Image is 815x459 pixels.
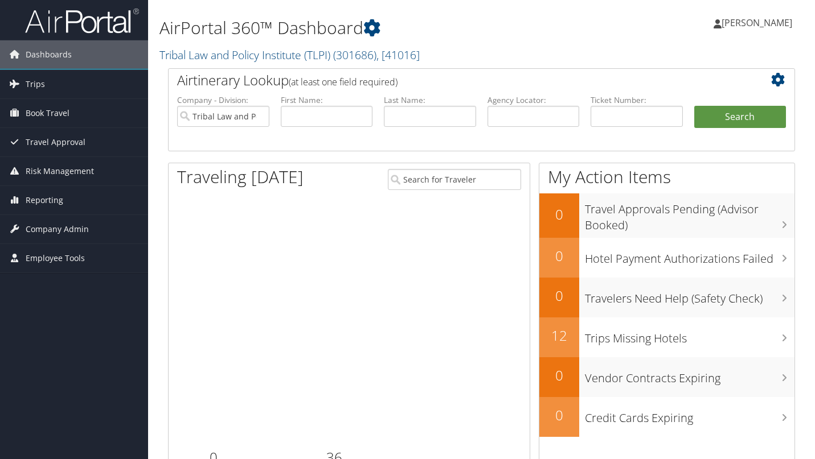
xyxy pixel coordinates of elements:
[488,94,580,106] label: Agency Locator:
[539,205,579,224] h2: 0
[585,245,794,267] h3: Hotel Payment Authorizations Failed
[26,186,63,214] span: Reporting
[26,70,45,98] span: Trips
[539,326,579,345] h2: 12
[384,94,476,106] label: Last Name:
[722,16,792,29] span: [PERSON_NAME]
[26,244,85,272] span: Employee Tools
[333,47,376,63] span: ( 301686 )
[539,165,794,189] h1: My Action Items
[539,366,579,385] h2: 0
[388,169,521,190] input: Search for Traveler
[585,365,794,386] h3: Vendor Contracts Expiring
[281,94,373,106] label: First Name:
[591,94,683,106] label: Ticket Number:
[26,128,85,156] span: Travel Approval
[585,404,794,426] h3: Credit Cards Expiring
[26,215,89,243] span: Company Admin
[585,285,794,307] h3: Travelers Need Help (Safety Check)
[159,47,420,63] a: Tribal Law and Policy Institute (TLPI)
[159,16,589,40] h1: AirPortal 360™ Dashboard
[539,246,579,266] h2: 0
[539,238,794,278] a: 0Hotel Payment Authorizations Failed
[539,278,794,317] a: 0Travelers Need Help (Safety Check)
[539,286,579,305] h2: 0
[539,317,794,357] a: 12Trips Missing Hotels
[539,357,794,397] a: 0Vendor Contracts Expiring
[539,193,794,237] a: 0Travel Approvals Pending (Advisor Booked)
[585,325,794,346] h3: Trips Missing Hotels
[694,106,787,129] button: Search
[585,196,794,233] h3: Travel Approvals Pending (Advisor Booked)
[26,40,72,69] span: Dashboards
[26,157,94,185] span: Risk Management
[177,94,269,106] label: Company - Division:
[26,99,69,127] span: Book Travel
[177,165,304,189] h1: Traveling [DATE]
[539,406,579,425] h2: 0
[177,71,734,90] h2: Airtinerary Lookup
[25,7,139,34] img: airportal-logo.png
[376,47,420,63] span: , [ 41016 ]
[289,76,398,88] span: (at least one field required)
[539,397,794,437] a: 0Credit Cards Expiring
[714,6,804,40] a: [PERSON_NAME]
